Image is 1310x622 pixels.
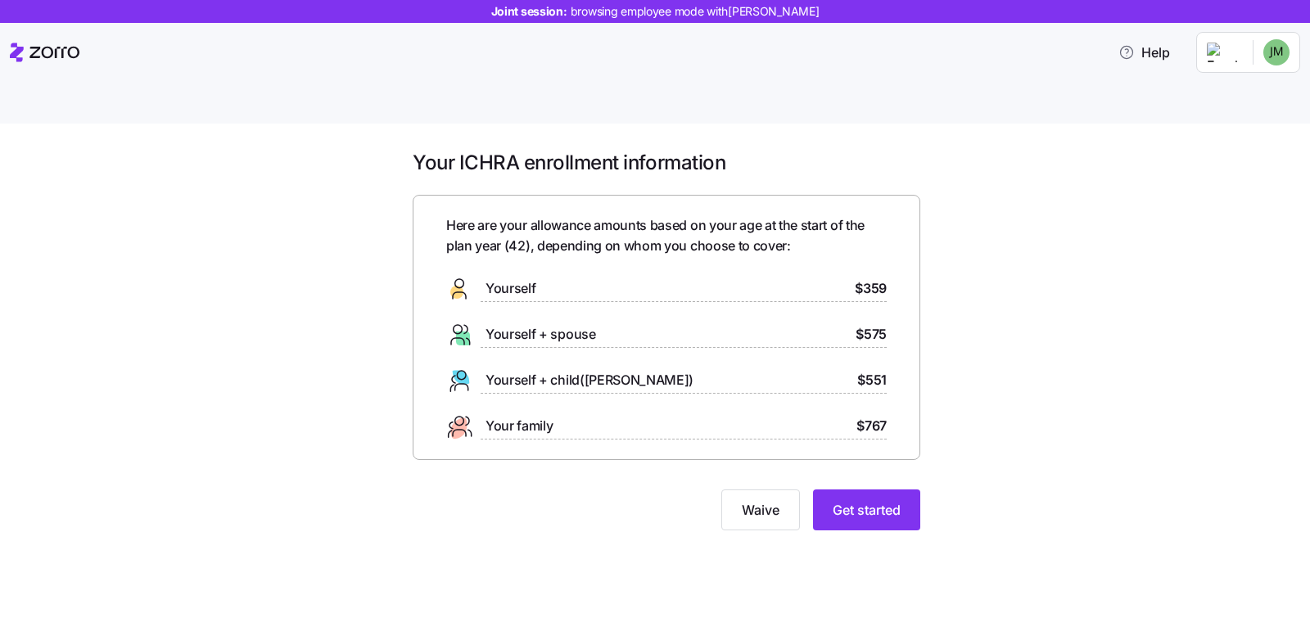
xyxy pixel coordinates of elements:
[721,489,800,530] button: Waive
[1118,43,1170,62] span: Help
[856,324,887,345] span: $575
[486,416,553,436] span: Your family
[486,278,535,299] span: Yourself
[571,3,820,20] span: browsing employee mode with [PERSON_NAME]
[813,489,920,530] button: Get started
[856,416,887,436] span: $767
[742,500,779,520] span: Waive
[1105,36,1183,69] button: Help
[413,150,920,175] h1: Your ICHRA enrollment information
[833,500,901,520] span: Get started
[857,370,887,390] span: $551
[855,278,887,299] span: $359
[1207,43,1240,62] img: Employer logo
[486,370,693,390] span: Yourself + child([PERSON_NAME])
[446,215,887,256] span: Here are your allowance amounts based on your age at the start of the plan year ( 42 ), depending...
[1263,39,1290,65] img: ce3654e533d8156cbde617345222133a
[486,324,596,345] span: Yourself + spouse
[491,3,820,20] span: Joint session:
